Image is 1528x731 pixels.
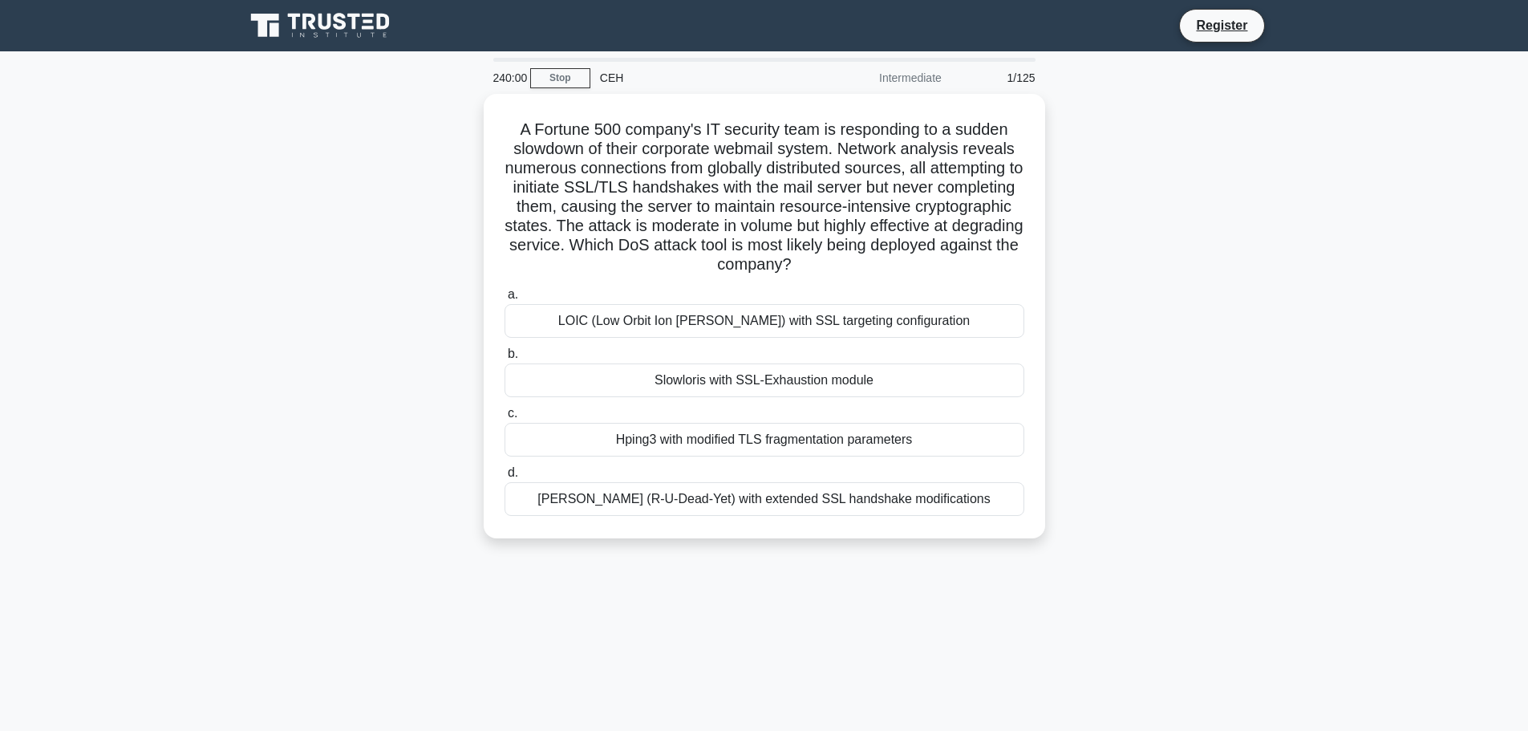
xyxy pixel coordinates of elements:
a: Stop [530,68,590,88]
div: Intermediate [811,62,951,94]
span: b. [508,347,518,360]
div: Hping3 with modified TLS fragmentation parameters [505,423,1024,457]
span: c. [508,406,517,420]
div: Slowloris with SSL-Exhaustion module [505,363,1024,397]
div: 240:00 [484,62,530,94]
div: [PERSON_NAME] (R-U-Dead-Yet) with extended SSL handshake modifications [505,482,1024,516]
div: CEH [590,62,811,94]
h5: A Fortune 500 company's IT security team is responding to a sudden slowdown of their corporate we... [503,120,1026,275]
div: LOIC (Low Orbit Ion [PERSON_NAME]) with SSL targeting configuration [505,304,1024,338]
span: a. [508,287,518,301]
a: Register [1186,15,1257,35]
span: d. [508,465,518,479]
div: 1/125 [951,62,1045,94]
